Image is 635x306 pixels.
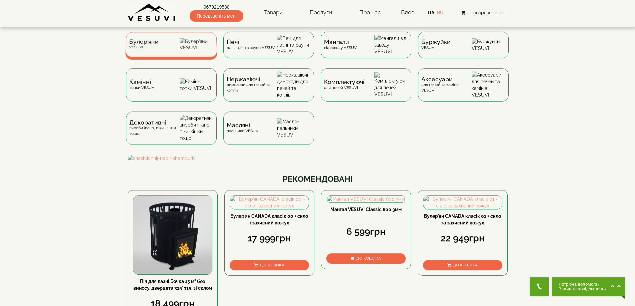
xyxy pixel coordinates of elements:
span: Нержавіючі [227,77,277,82]
a: Нержавіючідимоходи для печей та котлів Нержавіючі димоходи для печей та котлів [220,68,317,112]
img: Булер'яни VESUVI [180,38,214,51]
img: Піч для лазні Бочка 15 м³ без виносу, дверцята 315*315, зі склом [133,196,212,274]
span: Потрібна допомога? [559,282,607,287]
img: Печі для лазні та сауни VESUVI [277,35,311,55]
span: Передзвоніть мені [190,10,243,22]
button: До кошика [326,253,406,264]
img: Камінні топки VESUVI [180,78,213,92]
button: Get Call button [530,277,549,296]
div: 22 949грн [423,232,502,245]
img: Аксесуари для печей та камінів VESUVI [472,72,505,98]
span: Печі [227,39,276,45]
div: топки VESUVI [129,79,155,90]
a: Мангал VESUVI Classic 800 3мм [330,207,402,212]
span: Булер'яни [129,39,159,44]
span: До кошика [260,263,284,267]
a: RU [437,10,444,15]
a: Мангаливід заводу VESUVI Мангали від заводу VESUVI [317,32,415,68]
div: 6 599грн [326,225,406,238]
img: Буржуйки VESUVI [472,38,505,52]
span: Аксесуари [421,77,472,82]
div: для печей VESUVI [324,79,364,90]
img: Нержавіючі димоходи для печей та котлів [277,72,311,98]
a: Булер'яниVESUVI Булер'яни VESUVI [123,32,220,68]
a: UA [428,10,434,15]
button: 0 товар(ів) - 0грн [459,9,507,16]
a: 0679219530 [190,4,243,10]
img: Булер'ян CANADA класік 00 + скло і захисний кожух [230,196,309,209]
span: Буржуйки [421,39,451,45]
div: від заводу VESUVI [324,39,358,50]
a: Аксесуаридля печей та камінів VESUVI Аксесуари для печей та камінів VESUVI [415,68,512,112]
a: Декоративнівироби (пано, піки, кішки тощо) Декоративні вироби (пано, піки, кішки тощо) [123,112,220,155]
img: Булер'ян CANADA класік 01 + скло та захисний кожух [423,196,502,209]
div: VESUVI [421,39,451,50]
a: Послуги [303,5,339,20]
div: пальники VESUVI [227,123,259,134]
span: Масляні [227,123,259,128]
span: До кошика [356,256,381,261]
span: Комплектуючі [324,79,364,85]
div: для лазні та сауни VESUVI [227,39,276,50]
span: Камінні [129,79,155,85]
img: shashlichnij-nabir-shampuriv [128,155,508,161]
a: Комплектуючідля печей VESUVI Комплектуючі для печей VESUVI [317,68,415,112]
a: Булер'ян CANADA класік 01 + скло та захисний кожух [424,213,501,225]
img: Масляні пальники VESUVI [277,118,311,138]
img: Мангали від заводу VESUVI [374,35,408,55]
img: Завод VESUVI [128,3,176,22]
span: Декоративні [129,120,180,125]
a: Блог [401,9,414,16]
a: Печідля лазні та сауни VESUVI Печі для лазні та сауни VESUVI [220,32,317,68]
a: Товари [257,5,289,20]
div: VESUVI [129,39,158,50]
span: До кошика [453,263,478,267]
div: для печей та камінів VESUVI [421,77,472,93]
a: Піч для лазні Бочка 15 м³ без виносу, дверцята 315*315, зі склом [133,279,212,291]
span: 0 товар(ів) - 0грн [467,10,505,15]
button: Chat button [552,277,625,296]
span: Мангали [324,39,358,45]
button: До кошика [230,260,309,270]
img: Мангал VESUVI Classic 800 3мм [327,196,405,202]
img: Декоративні вироби (пано, піки, кішки тощо) [180,115,213,142]
div: вироби (пано, піки, кішки тощо) [129,120,180,137]
a: Каміннітопки VESUVI Камінні топки VESUVI [123,68,220,112]
a: Булер'ян CANADA класік 00 + скло і захисний кожух [230,213,308,225]
div: димоходи для печей та котлів [227,77,277,93]
div: 17 999грн [230,232,309,245]
span: Залиште повідомлення [559,287,607,291]
a: Масляніпальники VESUVI Масляні пальники VESUVI [220,112,317,155]
a: БуржуйкиVESUVI Буржуйки VESUVI [415,32,512,68]
a: Про нас [353,5,387,20]
img: Комплектуючі для печей VESUVI [374,72,408,98]
button: До кошика [423,260,502,270]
